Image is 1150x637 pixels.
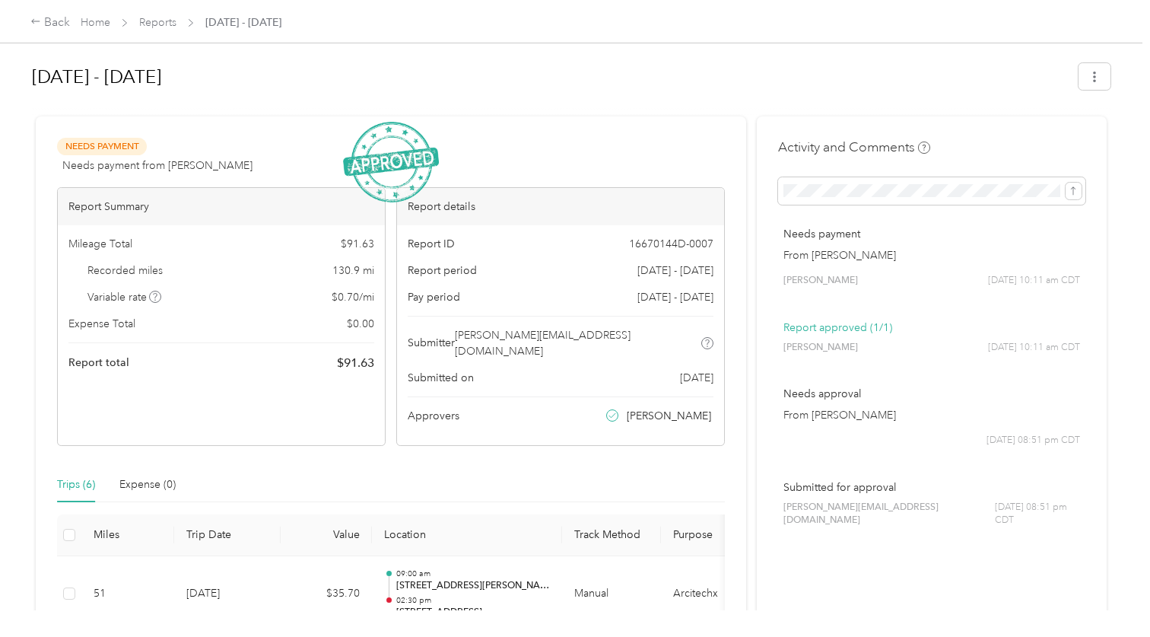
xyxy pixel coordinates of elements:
span: [PERSON_NAME][EMAIL_ADDRESS][DOMAIN_NAME] [455,327,699,359]
span: [DATE] 08:51 pm CDT [995,501,1080,527]
span: 130.9 mi [332,263,374,279]
span: [DATE] - [DATE] [205,14,281,30]
th: Miles [81,514,174,556]
td: Arcitechx [661,556,775,632]
td: 51 [81,556,174,632]
span: [DATE] 08:51 pm CDT [986,434,1080,447]
iframe: Everlance-gr Chat Button Frame [1065,552,1150,637]
span: Report period [408,263,477,279]
span: Mileage Total [68,236,132,252]
p: 09:00 am [396,569,550,579]
span: [PERSON_NAME][EMAIL_ADDRESS][DOMAIN_NAME] [783,501,995,527]
img: ApprovedStamp [343,122,439,203]
span: [PERSON_NAME] [627,408,711,424]
h4: Activity and Comments [778,138,930,157]
span: Needs Payment [57,138,147,155]
span: Report total [68,355,129,371]
p: 02:30 pm [396,595,550,606]
div: Expense (0) [119,476,176,493]
p: Needs payment [783,226,1080,242]
p: Submitted for approval [783,479,1080,495]
a: Reports [139,16,176,29]
span: [DATE] - [DATE] [637,289,713,305]
span: [DATE] [680,370,713,386]
td: $35.70 [281,556,372,632]
span: [PERSON_NAME] [783,274,858,288]
p: [STREET_ADDRESS] [396,606,550,619]
span: $ 91.63 [337,354,374,372]
span: Pay period [408,289,460,305]
th: Purpose [661,514,775,556]
span: [DATE] - [DATE] [637,263,713,279]
span: Report ID [408,236,455,252]
div: Trips (6) [57,476,95,493]
span: 16670144D-0007 [629,236,713,252]
div: Back [30,14,70,32]
p: From [PERSON_NAME] [783,407,1080,423]
h1: Sep 1 - 15, 2025 [32,59,1068,95]
a: Home [81,16,110,29]
p: Report approved (1/1) [783,320,1080,336]
div: Report Summary [58,188,385,225]
span: $ 0.00 [347,316,374,332]
span: Variable rate [87,289,162,305]
span: $ 91.63 [341,236,374,252]
p: [STREET_ADDRESS][PERSON_NAME] [396,579,550,593]
th: Location [372,514,562,556]
td: [DATE] [174,556,281,632]
th: Trip Date [174,514,281,556]
span: Recorded miles [87,263,163,279]
td: Manual [562,556,661,632]
span: Submitter [408,335,455,351]
span: [DATE] 10:11 am CDT [988,274,1080,288]
p: From [PERSON_NAME] [783,247,1080,263]
div: Report details [397,188,724,225]
span: Needs payment from [PERSON_NAME] [62,158,253,174]
span: Submitted on [408,370,474,386]
p: Needs approval [783,386,1080,402]
span: [PERSON_NAME] [783,341,858,355]
span: Approvers [408,408,459,424]
span: [DATE] 10:11 am CDT [988,341,1080,355]
span: $ 0.70 / mi [332,289,374,305]
th: Value [281,514,372,556]
th: Track Method [562,514,661,556]
span: Expense Total [68,316,135,332]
